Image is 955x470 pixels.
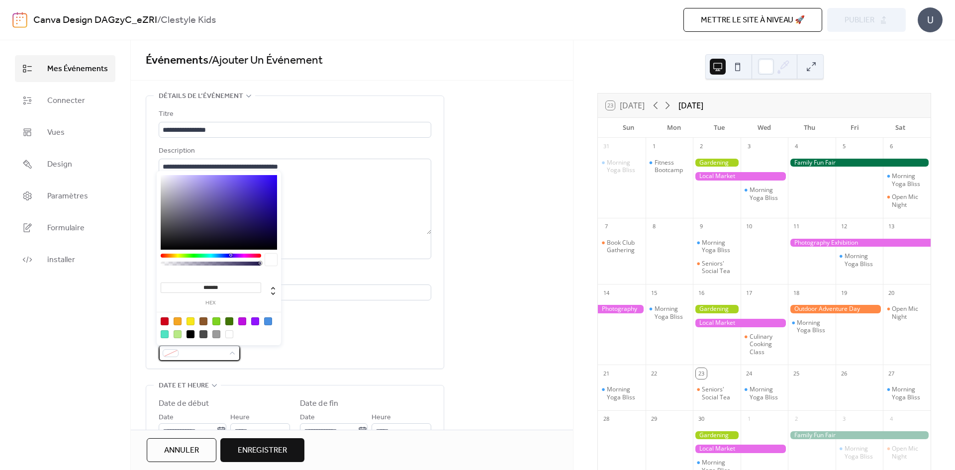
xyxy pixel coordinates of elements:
div: #50E3C2 [161,330,169,338]
div: Culinary Cooking Class [750,333,784,356]
div: Photography Exhibition [598,305,646,313]
div: Morning Yoga Bliss [741,385,788,401]
a: Connecter [15,87,115,114]
span: Enregistrer [238,445,287,457]
div: 18 [791,287,802,298]
span: Annuler [164,445,199,457]
div: 30 [696,414,707,425]
div: Wed [742,118,787,138]
a: Canva Design DAGzyC_eZRI [33,11,157,30]
div: Morning Yoga Bliss [797,319,832,334]
div: Morning Yoga Bliss [836,445,883,460]
div: Local Market [693,319,788,327]
div: Morning Yoga Bliss [883,172,931,188]
div: Morning Yoga Bliss [788,319,836,334]
div: 2 [696,141,707,152]
div: 20 [886,287,897,298]
div: Fitness Bootcamp [655,159,689,174]
span: Détails de l’événement [159,91,243,102]
span: Date et heure [159,380,209,392]
a: Annuler [147,438,216,462]
div: #FFFFFF [225,330,233,338]
div: 4 [886,414,897,425]
div: Open Mic Night [892,445,927,460]
span: installer [47,254,75,266]
span: Heure [372,412,391,424]
div: Family Fun Fair [788,431,931,440]
div: Fri [832,118,877,138]
div: Gardening Workshop [693,159,741,167]
div: 10 [744,221,755,232]
span: Mettre le site à niveau 🚀 [701,14,805,26]
div: Morning Yoga Bliss [598,385,646,401]
div: #7ED321 [212,317,220,325]
div: #000000 [187,330,194,338]
div: 1 [744,414,755,425]
span: Paramètres [47,190,88,202]
div: 14 [601,287,612,298]
div: 4 [791,141,802,152]
span: Date [300,412,315,424]
div: Fitness Bootcamp [646,159,693,174]
div: #4A90E2 [264,317,272,325]
span: Mes Événements [47,63,108,75]
div: Local Market [693,172,788,181]
div: Gardening Workshop [693,431,741,440]
div: Morning Yoga Bliss [646,305,693,320]
div: 27 [886,368,897,379]
div: 21 [601,368,612,379]
div: Lieu [159,271,429,283]
div: Titre [159,108,429,120]
div: 3 [744,141,755,152]
div: Morning Yoga Bliss [845,445,879,460]
a: Mes Événements [15,55,115,82]
a: Vues [15,119,115,146]
div: Morning Yoga Bliss [836,252,883,268]
div: Morning Yoga Bliss [655,305,689,320]
div: 8 [649,221,660,232]
div: 9 [696,221,707,232]
a: Événements [146,50,208,72]
div: 26 [839,368,850,379]
button: Mettre le site à niveau 🚀 [683,8,822,32]
div: Gardening Workshop [693,305,741,313]
div: 22 [649,368,660,379]
div: 11 [791,221,802,232]
div: Open Mic Night [883,305,931,320]
label: hex [161,300,261,306]
div: 19 [839,287,850,298]
div: Morning Yoga Bliss [741,186,788,201]
div: Open Mic Night [892,305,927,320]
div: 17 [744,287,755,298]
div: 7 [601,221,612,232]
div: Morning Yoga Bliss [702,239,737,254]
div: 23 [696,368,707,379]
div: Morning Yoga Bliss [693,239,741,254]
div: #D0021B [161,317,169,325]
div: Tue [696,118,742,138]
div: #F5A623 [174,317,182,325]
div: Seniors' Social Tea [702,385,737,401]
div: Book Club Gathering [607,239,642,254]
b: Clestyle Kids [161,11,216,30]
div: Open Mic Night [892,193,927,208]
div: Morning Yoga Bliss [845,252,879,268]
div: 5 [839,141,850,152]
div: Book Club Gathering [598,239,646,254]
div: 29 [649,414,660,425]
a: Design [15,151,115,178]
div: Outdoor Adventure Day [788,305,883,313]
div: Date de fin [300,398,338,410]
div: #8B572A [199,317,207,325]
div: 24 [744,368,755,379]
a: Paramètres [15,183,115,209]
button: Enregistrer [220,438,304,462]
div: 1 [649,141,660,152]
div: Sat [877,118,923,138]
div: Open Mic Night [883,193,931,208]
div: #F8E71C [187,317,194,325]
span: Connecter [47,95,85,107]
div: [DATE] [678,99,703,111]
div: Culinary Cooking Class [741,333,788,356]
span: Formulaire [47,222,85,234]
